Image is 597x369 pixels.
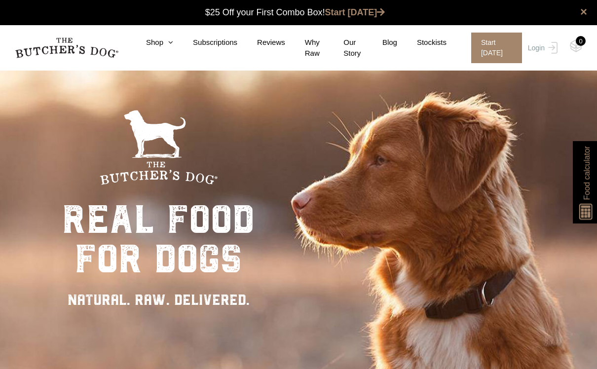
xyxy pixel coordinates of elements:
span: Food calculator [581,146,593,200]
a: Subscriptions [173,37,237,48]
img: TBD_Cart-Empty.png [570,39,582,52]
div: NATURAL. RAW. DELIVERED. [62,289,255,311]
span: Start [DATE] [471,33,522,63]
div: 0 [576,36,586,46]
a: Blog [363,37,397,48]
a: Our Story [324,37,363,59]
a: Login [525,33,558,63]
a: Reviews [237,37,285,48]
div: real food for dogs [62,200,255,279]
a: Stockists [397,37,447,48]
a: close [580,6,587,18]
a: Shop [126,37,173,48]
a: Start [DATE] [461,33,525,63]
a: Why Raw [285,37,324,59]
a: Start [DATE] [325,7,385,17]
